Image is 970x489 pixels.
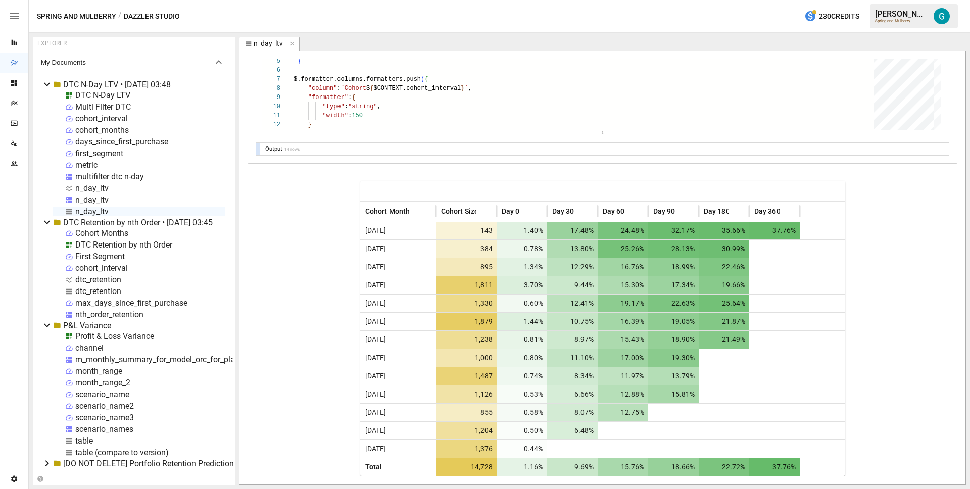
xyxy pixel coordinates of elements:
[361,240,386,258] span: [DATE]
[754,206,781,216] span: Day 360
[75,149,123,158] div: first_segment
[75,137,168,146] div: days_since_first_purchase
[75,331,154,341] div: Profit & Loss Variance
[603,367,646,385] span: 11.97%
[75,389,129,399] div: scenario_name
[603,404,646,421] span: 12.75%
[348,103,377,110] span: "string"
[239,37,300,51] button: n_day_ltv
[75,378,130,387] div: month_range_2
[603,206,625,216] span: Day 60
[361,458,382,476] span: Total
[603,295,646,312] span: 19.17%
[75,343,104,353] div: channel
[552,295,596,312] span: 12.41%
[421,76,424,83] span: (
[800,7,863,26] button: 230Credits
[603,222,646,239] span: 24.48%
[63,459,269,468] div: [DO NOT DELETE] Portfolio Retention Prediction Accuracy
[704,240,747,258] span: 30.99%
[75,114,128,123] div: cohort_interval
[75,240,172,250] div: DTC Retention by nth Order
[361,367,386,385] span: [DATE]
[262,75,280,84] div: 7
[441,295,495,312] span: 1,330
[348,94,352,101] span: :
[373,85,461,92] span: $CONTEXT.cohort_interval
[75,275,121,284] div: dtc_retention
[468,85,472,92] span: ,
[552,349,596,367] span: 11.10%
[552,458,596,476] span: 9.69%
[361,331,386,349] span: [DATE]
[441,367,495,385] span: 1,487
[626,204,640,218] button: Sort
[653,385,697,403] span: 15.81%
[441,276,495,294] span: 1,811
[75,207,109,216] div: n_day_ltv
[781,204,795,218] button: Sort
[477,204,492,218] button: Sort
[63,80,171,89] div: DTC N-Day LTV • [DATE] 03:48
[63,218,213,227] div: DTC Retention by nth Order • [DATE] 03:45
[441,404,495,421] span: 855
[284,146,300,152] div: 14 rows
[262,102,280,111] div: 10
[653,206,675,216] span: Day 90
[75,448,169,457] div: table (compare to version)
[934,8,950,24] img: Gavin Acres
[352,94,355,101] span: {
[603,276,646,294] span: 15.30%
[502,295,545,312] span: 0.60%
[75,160,98,170] div: metric
[262,129,280,138] div: 13
[441,385,495,403] span: 1,126
[441,440,495,458] span: 1,376
[464,85,468,92] span: `
[819,10,859,23] span: 230 Credits
[552,367,596,385] span: 8.34%
[262,57,280,66] div: 5
[754,222,798,239] span: 37.76%
[361,295,386,312] span: [DATE]
[341,85,366,92] span: `Cohort
[294,76,421,83] span: $.formatter.columns.formatters.push
[603,385,646,403] span: 12.88%
[75,228,128,238] div: Cohort Months
[377,103,381,110] span: ,
[345,103,348,110] span: :
[653,331,697,349] span: 18.90%
[552,385,596,403] span: 6.66%
[928,2,956,30] button: Gavin Acres
[308,121,312,128] span: }
[441,222,495,239] span: 143
[370,85,373,92] span: {
[603,331,646,349] span: 15.43%
[75,102,131,112] div: Multi Filter DTC
[348,112,352,119] span: :
[361,276,386,294] span: [DATE]
[502,206,520,216] span: Day 0
[75,90,130,100] div: DTC N-Day LTV
[502,349,545,367] span: 0.80%
[552,240,596,258] span: 13.80%
[603,349,646,367] span: 17.00%
[37,40,67,47] div: EXPLORER
[441,422,495,439] span: 1,204
[352,112,363,119] span: 150
[366,85,370,92] span: $
[75,125,129,135] div: cohort_months
[263,145,284,152] div: Output
[603,313,646,330] span: 16.39%
[502,385,545,403] span: 0.53%
[75,366,122,376] div: month_range
[118,10,122,23] div: /
[552,422,596,439] span: 6.48%
[461,85,464,92] span: }
[75,355,239,364] div: m_monthly_summary_for_model_orc_for_plan
[262,120,280,129] div: 12
[704,258,747,276] span: 22.46%
[754,458,798,476] span: 37.76%
[552,313,596,330] span: 10.75%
